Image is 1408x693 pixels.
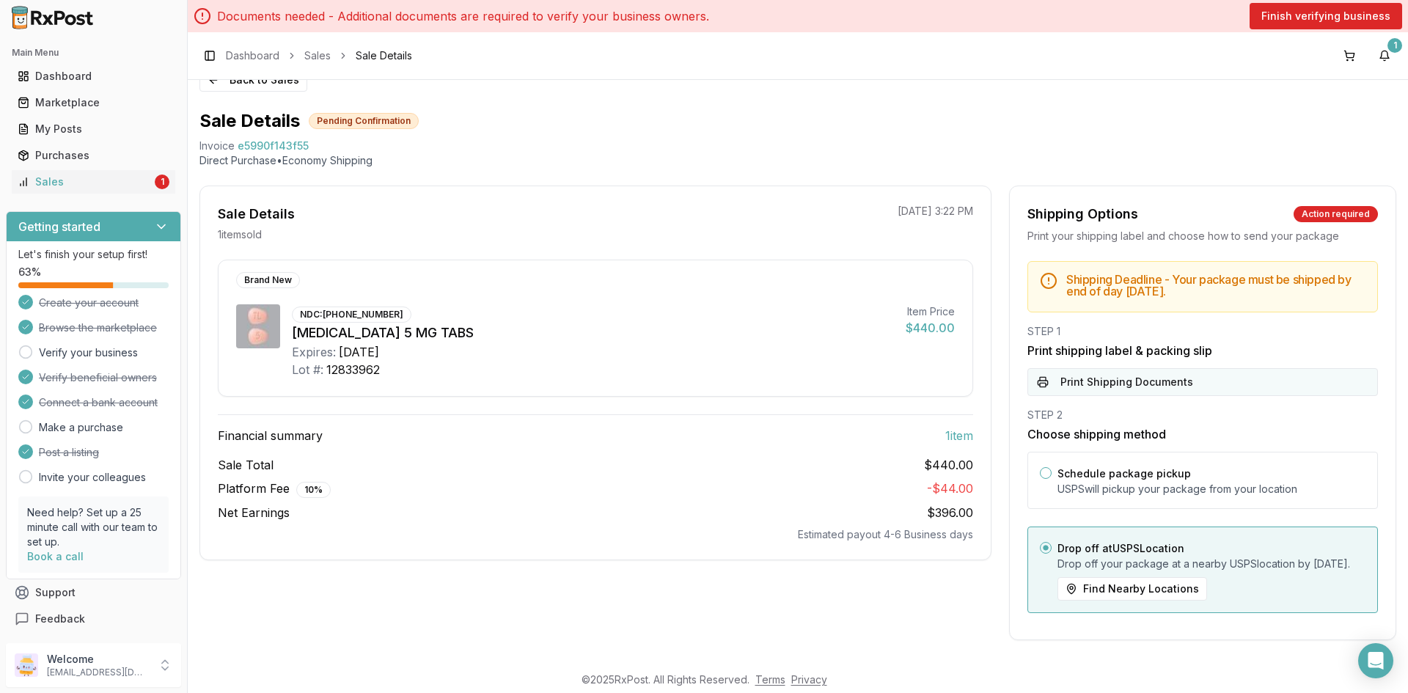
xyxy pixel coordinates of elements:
button: Purchases [6,144,181,167]
div: Sale Details [218,204,295,224]
button: My Posts [6,117,181,141]
a: Dashboard [226,48,279,63]
span: $440.00 [924,456,973,474]
span: 63 % [18,265,41,279]
p: [EMAIL_ADDRESS][DOMAIN_NAME] [47,667,149,678]
div: Pending Confirmation [309,113,419,129]
button: Find Nearby Locations [1057,577,1207,601]
button: Finish verifying business [1250,3,1402,29]
div: Print your shipping label and choose how to send your package [1027,229,1378,243]
span: - $44.00 [927,481,973,496]
div: Sales [18,175,152,189]
a: Invite your colleagues [39,470,146,485]
a: Marketplace [12,89,175,116]
div: Estimated payout 4-6 Business days [218,527,973,542]
div: Brand New [236,272,300,288]
div: 1 [1387,38,1402,53]
span: Sale Details [356,48,412,63]
h3: Getting started [18,218,100,235]
span: Sale Total [218,456,274,474]
div: Open Intercom Messenger [1358,643,1393,678]
span: Platform Fee [218,480,331,498]
a: Book a call [27,550,84,562]
p: [DATE] 3:22 PM [898,204,973,219]
p: Documents needed - Additional documents are required to verify your business owners. [217,7,709,25]
span: Create your account [39,296,139,310]
span: $396.00 [927,505,973,520]
h3: Choose shipping method [1027,425,1378,443]
label: Drop off at USPS Location [1057,542,1184,554]
a: Terms [755,673,785,686]
a: Purchases [12,142,175,169]
h5: Shipping Deadline - Your package must be shipped by end of day [DATE] . [1066,274,1365,297]
div: Invoice [199,139,235,153]
div: STEP 1 [1027,324,1378,339]
label: Schedule package pickup [1057,467,1191,480]
div: 12833962 [326,361,380,378]
div: Marketplace [18,95,169,110]
a: Sales [304,48,331,63]
a: Verify your business [39,345,138,360]
div: NDC: [PHONE_NUMBER] [292,307,411,323]
div: 1 [155,175,169,189]
a: Make a purchase [39,420,123,435]
div: Item Price [906,304,955,319]
a: My Posts [12,116,175,142]
img: User avatar [15,653,38,677]
div: Lot #: [292,361,323,378]
img: RxPost Logo [6,6,100,29]
button: 1 [1373,44,1396,67]
span: Browse the marketplace [39,320,157,335]
button: Print Shipping Documents [1027,368,1378,396]
div: STEP 2 [1027,408,1378,422]
p: Drop off your package at a nearby USPS location by [DATE] . [1057,557,1365,571]
div: Shipping Options [1027,204,1138,224]
span: Financial summary [218,427,323,444]
p: Direct Purchase • Economy Shipping [199,153,1396,168]
span: Feedback [35,612,85,626]
button: Dashboard [6,65,181,88]
div: $440.00 [906,319,955,337]
div: [MEDICAL_DATA] 5 MG TABS [292,323,894,343]
div: 10 % [296,482,331,498]
span: Net Earnings [218,504,290,521]
button: Feedback [6,606,181,632]
p: Welcome [47,652,149,667]
button: Back to Sales [199,68,307,92]
button: Marketplace [6,91,181,114]
img: Trintellix 5 MG TABS [236,304,280,348]
p: USPS will pickup your package from your location [1057,482,1365,496]
div: Dashboard [18,69,169,84]
p: Let's finish your setup first! [18,247,169,262]
a: Privacy [791,673,827,686]
span: Connect a bank account [39,395,158,410]
a: Dashboard [12,63,175,89]
p: 1 item sold [218,227,262,242]
div: Action required [1294,206,1378,222]
div: [DATE] [339,343,379,361]
div: My Posts [18,122,169,136]
div: Expires: [292,343,336,361]
span: e5990f143f55 [238,139,309,153]
button: Support [6,579,181,606]
p: Need help? Set up a 25 minute call with our team to set up. [27,505,160,549]
span: 1 item [945,427,973,444]
h2: Main Menu [12,47,175,59]
span: Verify beneficial owners [39,370,157,385]
button: Sales1 [6,170,181,194]
h3: Print shipping label & packing slip [1027,342,1378,359]
span: Post a listing [39,445,99,460]
h1: Sale Details [199,109,300,133]
div: Purchases [18,148,169,163]
a: Sales1 [12,169,175,195]
nav: breadcrumb [226,48,412,63]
